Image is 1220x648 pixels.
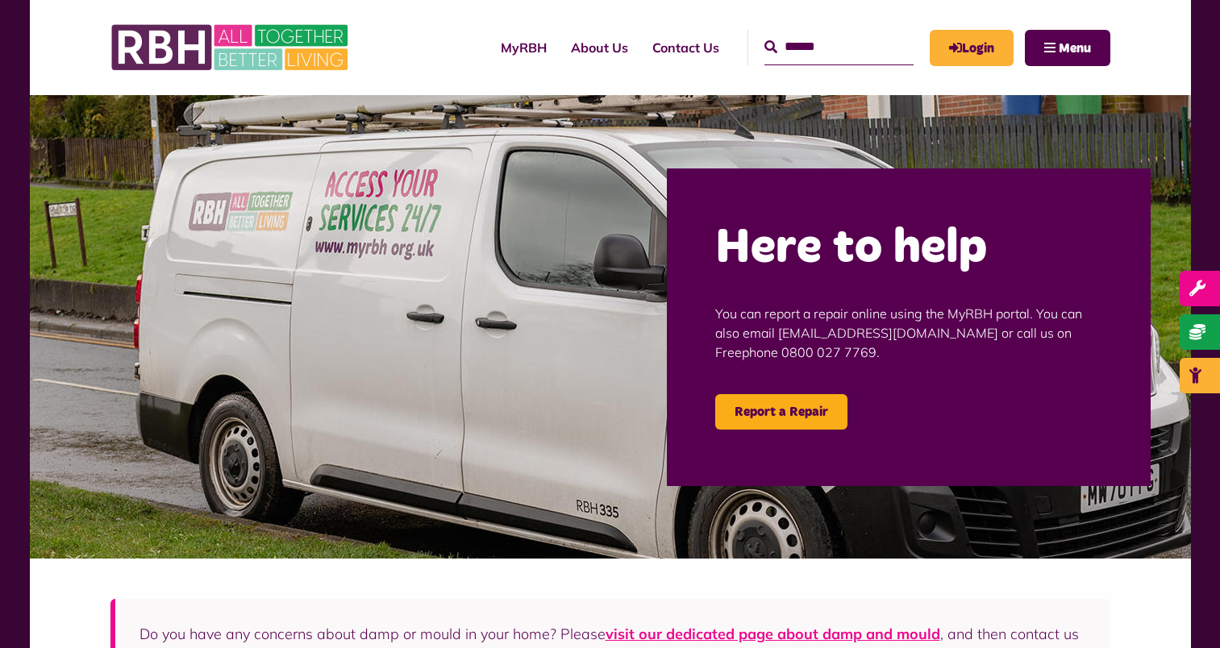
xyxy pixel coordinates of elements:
[1025,30,1110,66] button: Navigation
[110,16,352,79] img: RBH
[930,30,1014,66] a: MyRBH
[640,26,731,69] a: Contact Us
[715,394,847,430] a: Report a Repair
[715,280,1102,386] p: You can report a repair online using the MyRBH portal. You can also email [EMAIL_ADDRESS][DOMAIN_...
[1059,42,1091,55] span: Menu
[489,26,559,69] a: MyRBH
[606,625,940,643] a: visit our dedicated page about damp and mould
[715,217,1102,280] h2: Here to help
[559,26,640,69] a: About Us
[30,95,1191,559] img: Repairs 6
